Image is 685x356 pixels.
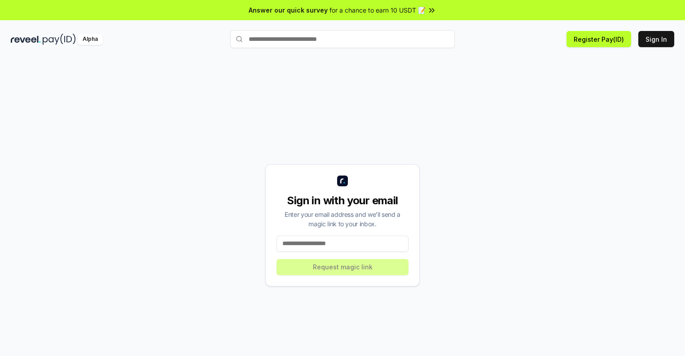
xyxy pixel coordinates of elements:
button: Sign In [638,31,674,47]
span: for a chance to earn 10 USDT 📝 [329,5,426,15]
div: Enter your email address and we’ll send a magic link to your inbox. [277,210,408,229]
img: reveel_dark [11,34,41,45]
div: Sign in with your email [277,193,408,208]
div: Alpha [78,34,103,45]
img: logo_small [337,176,348,186]
img: pay_id [43,34,76,45]
button: Register Pay(ID) [566,31,631,47]
span: Answer our quick survey [249,5,328,15]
